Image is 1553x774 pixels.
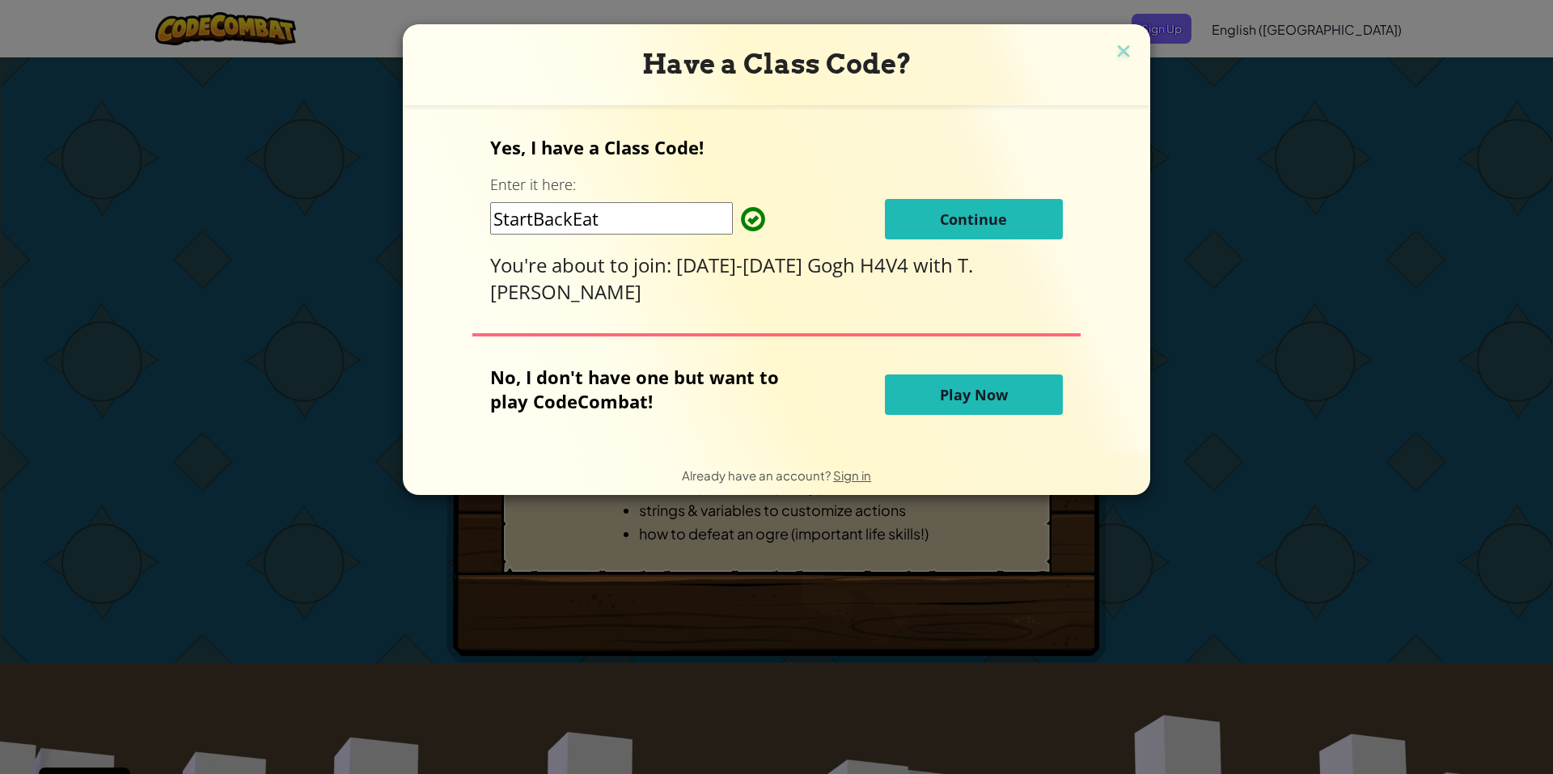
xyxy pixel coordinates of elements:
[490,252,973,305] span: T. [PERSON_NAME]
[833,467,871,483] a: Sign in
[913,252,958,278] span: with
[682,467,833,483] span: Already have an account?
[1113,40,1134,65] img: close icon
[490,252,676,278] span: You're about to join:
[940,385,1008,404] span: Play Now
[885,374,1063,415] button: Play Now
[885,199,1063,239] button: Continue
[490,135,1062,159] p: Yes, I have a Class Code!
[940,209,1007,229] span: Continue
[490,175,576,195] label: Enter it here:
[676,252,913,278] span: [DATE]-[DATE] Gogh H4V4
[490,365,803,413] p: No, I don't have one but want to play CodeCombat!
[642,48,912,80] span: Have a Class Code?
